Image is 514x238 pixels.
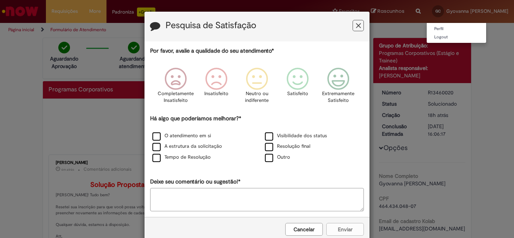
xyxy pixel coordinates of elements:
[158,90,194,104] p: Completamente Insatisfeito
[152,132,211,139] label: O atendimento em si
[278,62,317,114] div: Satisfeito
[427,25,486,33] a: Perfil
[166,21,256,30] label: Pesquisa de Satisfação
[150,178,240,186] label: Deixe seu comentário ou sugestão!*
[322,90,354,104] p: Extremamente Satisfeito
[150,47,274,55] label: Por favor, avalie a qualidade do seu atendimento*
[197,62,236,114] div: Insatisfeito
[265,154,290,161] label: Outro
[204,90,228,97] p: Insatisfeito
[156,62,195,114] div: Completamente Insatisfeito
[265,132,327,139] label: Visibilidade dos status
[287,90,308,97] p: Satisfeito
[319,62,357,114] div: Extremamente Satisfeito
[243,90,271,104] p: Neutro ou indiferente
[427,33,486,41] a: Logout
[238,62,276,114] div: Neutro ou indiferente
[265,143,310,150] label: Resolução final
[285,223,323,236] button: Cancelar
[150,115,364,163] div: Há algo que poderíamos melhorar?*
[152,154,211,161] label: Tempo de Resolução
[152,143,222,150] label: A estrutura da solicitação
